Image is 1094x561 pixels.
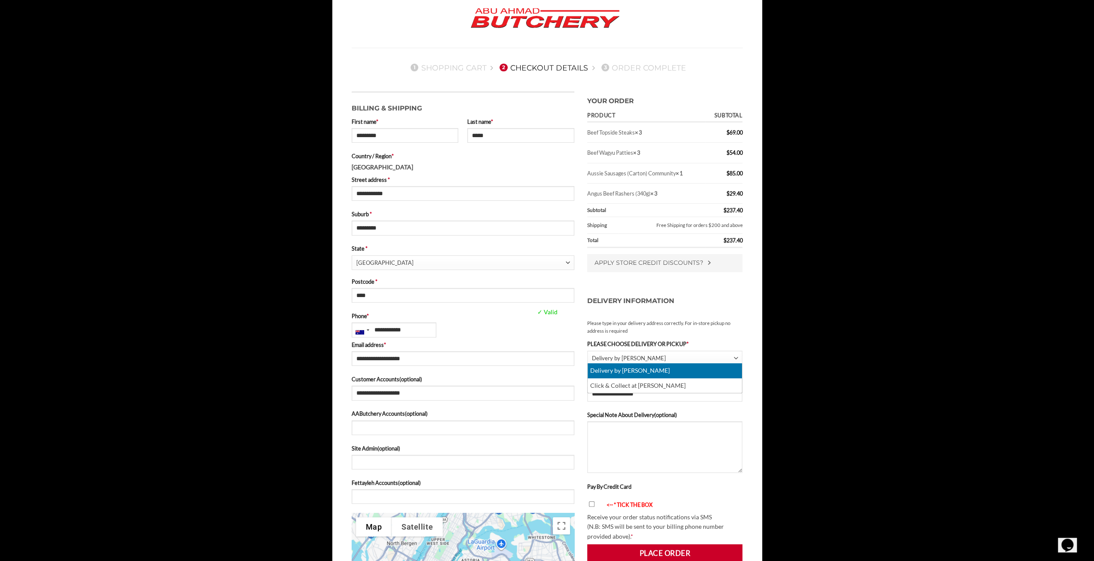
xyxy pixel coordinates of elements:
[352,478,574,487] label: Fettayleh Accounts
[726,170,742,177] bdi: 85.00
[726,190,742,197] bdi: 29.40
[1058,527,1085,552] iframe: chat widget
[650,190,657,197] strong: × 3
[352,175,574,184] label: Street address
[356,517,392,536] button: Show street map
[352,444,574,453] label: Site Admin
[352,323,372,337] div: Australia: +61
[352,312,574,320] label: Phone
[587,483,631,490] label: Pay By Credit Card
[589,501,594,507] input: <-- * TICK THE BOX
[705,110,742,123] th: Subtotal
[587,319,743,335] small: Please type in your delivery address correctly. For in-store pickup no address is required
[599,503,607,509] img: arrow-blink.gif
[592,351,734,365] span: Delivery by Abu Ahmad Butchery
[352,340,574,349] label: Email address
[375,278,377,285] abbr: required
[621,220,743,231] label: Free Shipping for orders $200 and above
[352,117,459,126] label: First name
[370,211,372,218] abbr: required
[587,287,743,315] h3: Delivery Information
[726,149,729,156] span: $
[408,63,487,72] a: 1Shopping Cart
[392,153,394,159] abbr: required
[398,479,421,486] span: (optional)
[686,340,689,347] abbr: required
[587,92,743,107] h3: Your order
[377,445,400,452] span: (optional)
[367,313,369,319] abbr: required
[365,245,368,252] abbr: required
[587,184,705,204] td: Angus Beef Rashers (340g)
[588,363,742,378] li: Delivery by [PERSON_NAME]
[467,117,574,126] label: Last name
[500,64,507,71] span: 2
[726,149,742,156] bdi: 54.00
[352,255,574,270] span: State
[392,517,443,536] button: Show satellite imagery
[399,376,422,383] span: (optional)
[587,123,705,143] td: Beef Topside Steaks
[654,411,677,418] span: (optional)
[726,129,729,136] span: $
[587,217,618,234] th: Shipping
[352,163,413,171] strong: [GEOGRAPHIC_DATA]
[352,152,574,160] label: Country / Region
[587,204,705,217] th: Subtotal
[723,237,742,244] bdi: 237.40
[607,501,653,508] font: <-- * TICK THE BOX
[723,237,726,244] span: $
[726,129,742,136] bdi: 69.00
[411,64,418,71] span: 1
[497,63,588,72] a: 2Checkout details
[587,351,743,366] span: Delivery by Abu Ahmad Butchery
[676,170,683,177] strong: × 1
[587,340,743,348] label: PLEASE CHOOSE DELIVERY OR PICKUP
[352,277,574,286] label: Postcode
[594,259,703,267] span: Apply store credit discounts?
[553,517,570,534] button: Toggle fullscreen view
[376,118,378,125] abbr: required
[352,375,574,383] label: Customer Accounts
[587,234,705,248] th: Total
[388,176,390,183] abbr: required
[635,129,642,136] strong: × 3
[535,307,620,317] span: ✓ Valid
[352,210,574,218] label: Suburb
[633,149,640,156] strong: × 3
[726,170,729,177] span: $
[726,190,729,197] span: $
[631,533,633,540] abbr: required
[352,244,574,253] label: State
[587,110,705,123] th: Product
[708,261,711,265] img: Checkout
[463,2,627,35] img: Abu Ahmad Butchery
[723,207,726,214] span: $
[491,118,493,125] abbr: required
[405,410,428,417] span: (optional)
[356,256,566,270] span: New South Wales
[587,411,743,419] label: Special Note About Delivery
[352,99,574,114] h3: Billing & Shipping
[352,409,574,418] label: AAButchery Accounts
[723,207,742,214] bdi: 237.40
[352,56,743,79] nav: Checkout steps
[587,163,705,184] td: Aussie Sausages (Carton) Community
[587,512,743,542] p: Receive your order status notifications via SMS (N.B: SMS will be sent to your billing phone numb...
[384,341,386,348] abbr: required
[587,143,705,163] td: Beef Wagyu Patties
